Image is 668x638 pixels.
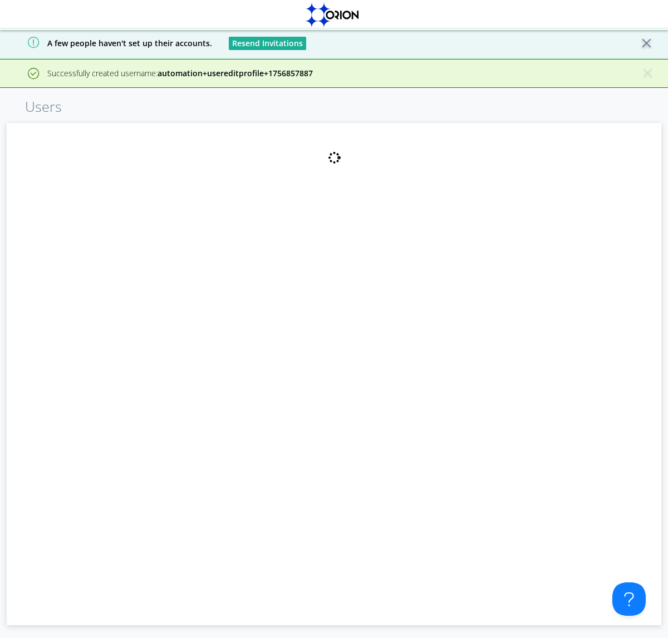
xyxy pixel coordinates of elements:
[612,582,646,616] iframe: Toggle Customer Support
[229,37,306,50] button: Resend Invitations
[327,151,341,165] img: spin.svg
[8,38,212,48] span: A few people haven't set up their accounts.
[47,68,313,78] span: Successfully created username:
[158,68,313,78] strong: automation+usereditprofile+1756857887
